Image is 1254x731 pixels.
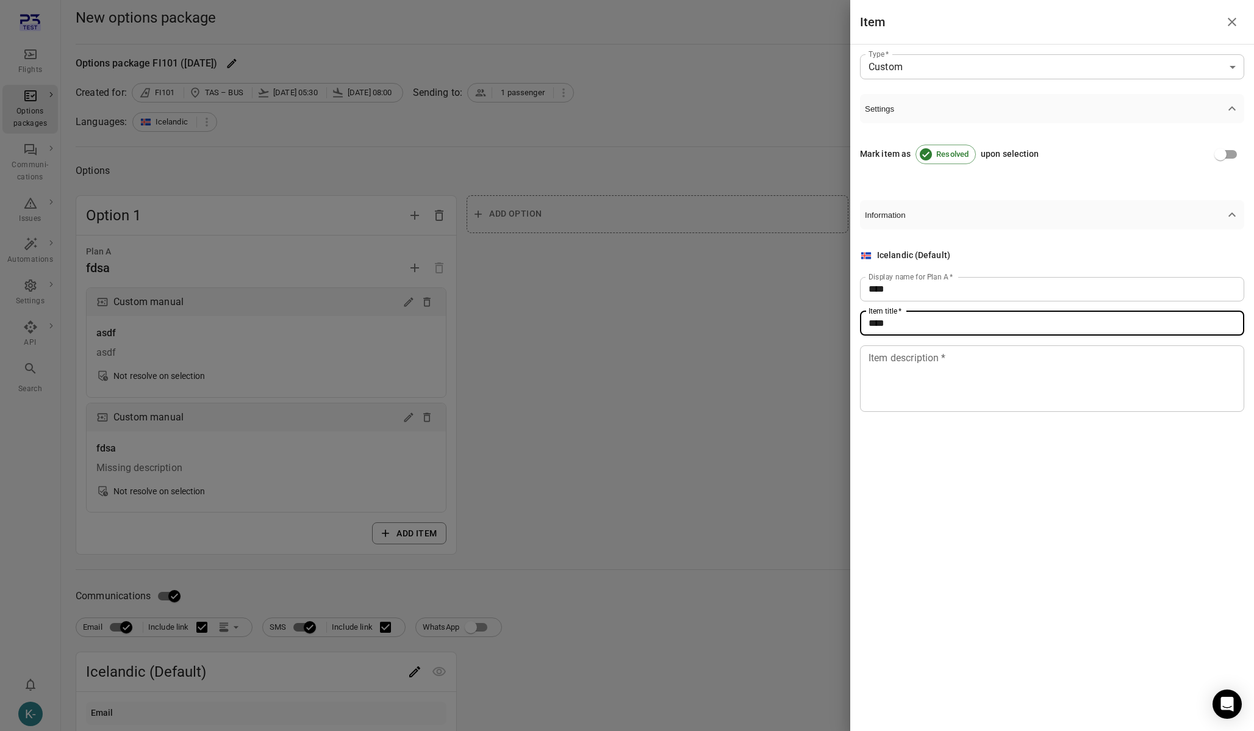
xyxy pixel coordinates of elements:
[869,60,1225,74] div: Custom
[860,200,1244,229] button: Information
[860,12,886,32] h1: Item
[869,49,889,59] label: Type
[860,229,1244,431] div: Settings
[865,104,1225,113] span: Settings
[860,145,1039,164] div: Mark item as upon selection
[930,148,975,160] span: Resolved
[860,94,1244,123] button: Settings
[1209,143,1232,166] span: Mark item as Resolved on selection
[860,123,1244,185] div: Settings
[865,211,1225,220] span: Information
[877,249,950,262] div: Icelandic (Default)
[1220,10,1244,34] button: Close drawer
[869,306,902,316] label: Item title
[1213,690,1242,719] div: Open Intercom Messenger
[869,272,953,282] label: Display name for Plan A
